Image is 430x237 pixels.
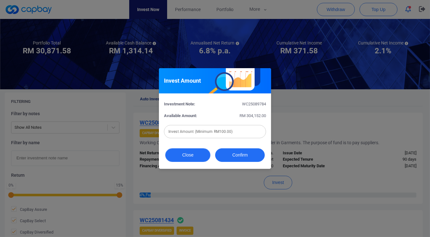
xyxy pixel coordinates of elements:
div: Investment Note: [159,101,215,108]
button: Confirm [215,148,265,162]
div: WC25089784 [215,101,271,108]
div: Available Amount: [159,113,215,119]
h5: Invest Amount [164,77,201,85]
button: Close [165,148,210,162]
span: RM 304,152.00 [239,113,266,118]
